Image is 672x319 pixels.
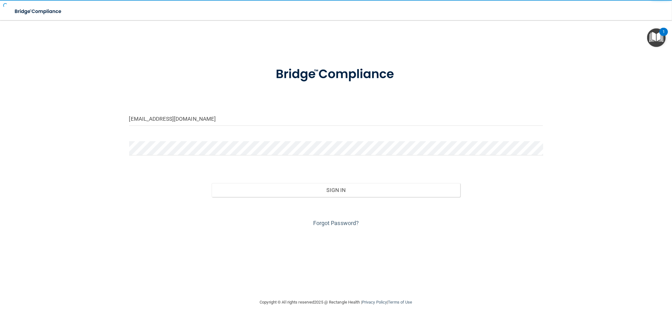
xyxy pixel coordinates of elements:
a: Forgot Password? [313,220,359,226]
a: Privacy Policy [362,300,387,304]
button: Sign In [212,183,460,197]
iframe: Drift Widget Chat Controller [564,275,664,299]
a: Terms of Use [388,300,412,304]
div: 1 [663,32,665,40]
img: bridge_compliance_login_screen.278c3ca4.svg [9,5,67,18]
img: bridge_compliance_login_screen.278c3ca4.svg [263,58,410,91]
div: Copyright © All rights reserved 2025 @ Rectangle Health | | [221,292,451,312]
input: Email [129,112,543,126]
button: Open Resource Center, 1 new notification [647,28,666,47]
